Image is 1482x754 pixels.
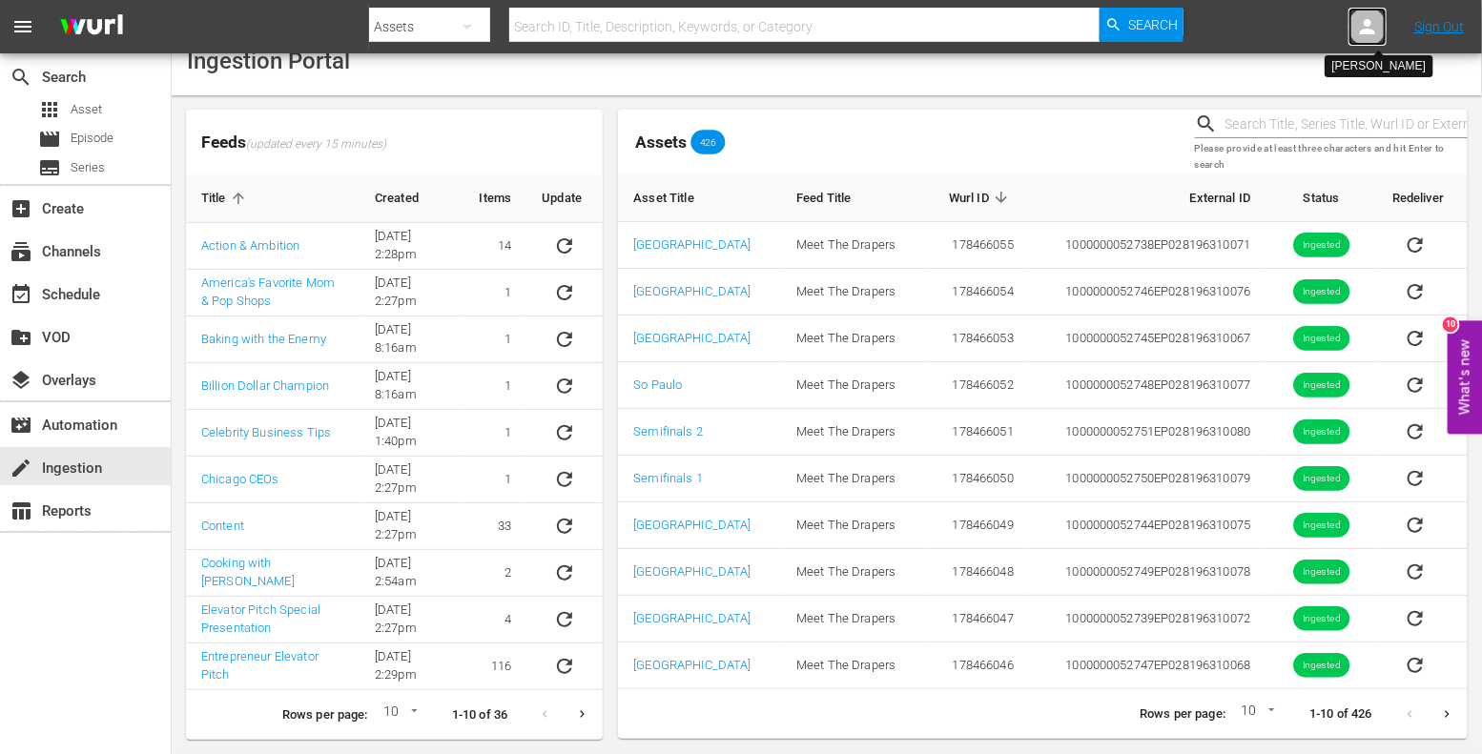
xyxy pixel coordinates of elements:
td: 2 [464,550,527,597]
span: Ingested [1293,238,1349,253]
td: 1000000052749 EP028196310078 [1029,549,1266,596]
td: 1000000052739 EP028196310072 [1029,596,1266,642]
td: [DATE] 8:16am [360,363,464,410]
span: Ingested [1293,519,1349,533]
td: 1 [464,457,527,503]
span: Search [10,66,32,89]
td: 1000000052747 EP028196310068 [1029,642,1266,689]
td: [DATE] 1:40pm [360,410,464,457]
a: Elevator Pitch Special Presentation [201,602,320,635]
td: Meet The Drapers [781,596,924,642]
td: 178466050 [924,456,1029,502]
td: 116 [464,643,527,690]
div: [PERSON_NAME] [1332,58,1427,74]
td: 178466046 [924,642,1029,689]
span: Asset [71,100,102,119]
td: 1000000052738 EP028196310071 [1029,222,1266,269]
td: 178466054 [924,269,1029,316]
span: Ingestion [10,457,32,479]
td: 1000000052751 EP028196310080 [1029,409,1266,456]
td: Meet The Drapers [781,502,924,549]
a: [GEOGRAPHIC_DATA] [633,564,751,579]
td: 1000000052750 EP028196310079 [1029,456,1266,502]
td: [DATE] 2:27pm [360,270,464,316]
table: sticky table [618,173,1468,689]
span: Ingested [1293,285,1349,299]
td: 178466052 [924,362,1029,409]
span: (updated every 15 minutes) [246,137,386,153]
td: Meet The Drapers [781,362,924,409]
td: 1000000052746 EP028196310076 [1029,269,1266,316]
span: Ingested [1293,378,1349,393]
td: 1000000052748 EP028196310077 [1029,362,1266,409]
th: External ID [1029,173,1266,222]
td: 1 [464,410,527,457]
th: Redeliver [1377,173,1468,222]
a: [GEOGRAPHIC_DATA] [633,518,751,532]
a: Cooking with [PERSON_NAME] [201,556,295,588]
td: [DATE] 2:28pm [360,223,464,270]
button: Open Feedback Widget [1448,320,1482,434]
span: VOD [10,326,32,349]
td: Meet The Drapers [781,222,924,269]
a: So Paulo [633,377,682,392]
td: 33 [464,503,527,550]
span: Reports [10,499,32,522]
a: [GEOGRAPHIC_DATA] [633,237,751,252]
div: 10 [376,701,422,729]
span: Ingested [1293,659,1349,673]
p: Please provide at least three characters and hit Enter to search [1195,141,1468,173]
span: Ingested [1293,565,1349,580]
button: Next page [564,696,601,733]
td: 14 [464,223,527,270]
span: Series [71,158,105,177]
button: Search [1100,8,1184,42]
td: 1000000052745 EP028196310067 [1029,316,1266,362]
th: Feed Title [781,173,924,222]
th: Status [1266,173,1377,222]
p: Rows per page: [282,706,368,724]
span: Episode [71,129,113,148]
td: 178466053 [924,316,1029,362]
p: 1-10 of 426 [1309,705,1372,723]
p: Rows per page: [1140,705,1225,723]
span: Assets [635,132,687,152]
td: Meet The Drapers [781,642,924,689]
td: 178466047 [924,596,1029,642]
a: Entrepreneur Elevator Pitch [201,649,319,682]
a: Action & Ambition [201,238,299,253]
td: 178466051 [924,409,1029,456]
a: [GEOGRAPHIC_DATA] [633,611,751,625]
a: Baking with the Enemy [201,332,326,346]
span: Search [1128,8,1179,42]
table: sticky table [186,174,603,690]
span: Created [375,190,443,207]
td: 1 [464,270,527,316]
button: Next page [1429,696,1466,733]
input: Search Title, Series Title, Wurl ID or External ID [1225,111,1468,139]
a: Sign Out [1414,19,1464,34]
a: Chicago CEOs [201,472,279,486]
a: Content [201,519,244,533]
td: Meet The Drapers [781,456,924,502]
span: Wurl ID [949,189,1014,206]
span: 426 [690,136,725,148]
a: [GEOGRAPHIC_DATA] [633,284,751,298]
div: 10 [1443,316,1458,332]
a: Celebrity Business Tips [201,425,331,439]
td: [DATE] 2:54am [360,550,464,597]
td: 1 [464,316,527,363]
span: Feeds [186,127,603,158]
td: Meet The Drapers [781,316,924,362]
span: Asset Title [633,189,719,206]
span: Ingested [1293,425,1349,439]
td: [DATE] 2:27pm [360,457,464,503]
td: [DATE] 2:27pm [360,503,464,550]
th: Update [526,174,603,223]
div: 10 [1233,700,1279,728]
th: Items [464,174,527,223]
a: [GEOGRAPHIC_DATA] [633,658,751,672]
a: America's Favorite Mom & Pop Shops [201,275,335,308]
td: 1000000052744 EP028196310075 [1029,502,1266,549]
span: Overlays [10,369,32,392]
